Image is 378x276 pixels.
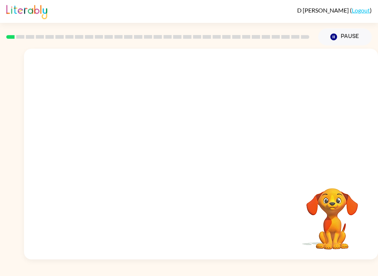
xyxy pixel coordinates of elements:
[318,28,372,45] button: Pause
[295,177,369,251] video: Your browser must support playing .mp4 files to use Literably. Please try using another browser.
[6,3,47,19] img: Literably
[297,7,372,14] div: ( )
[297,7,350,14] span: D [PERSON_NAME]
[352,7,370,14] a: Logout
